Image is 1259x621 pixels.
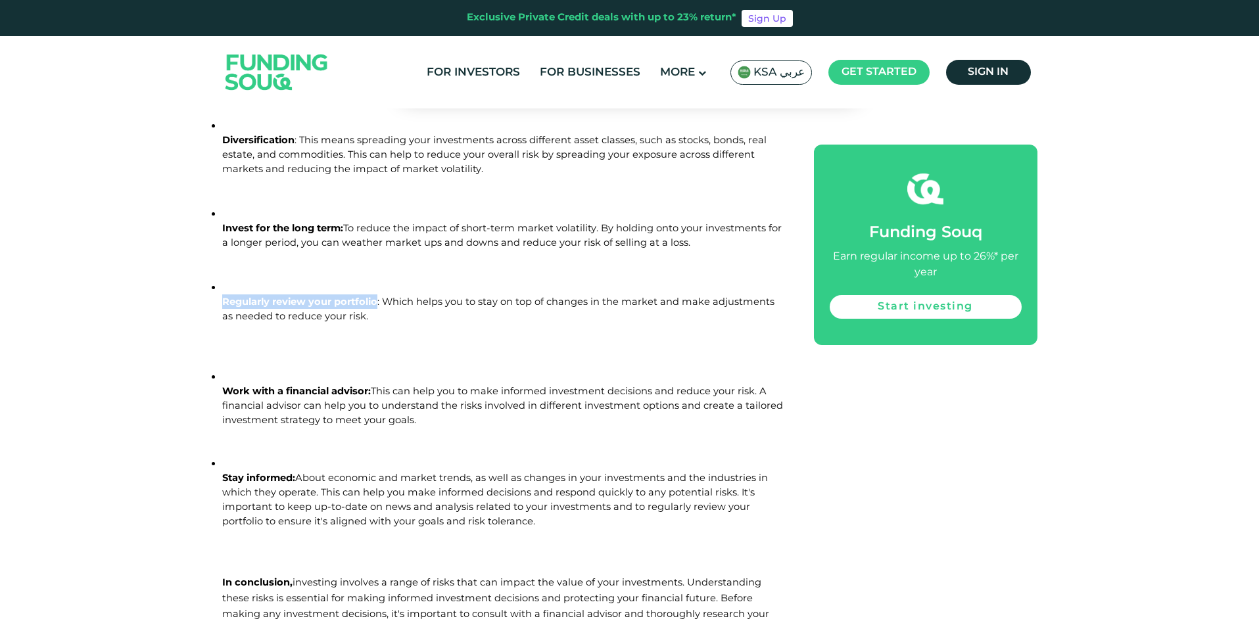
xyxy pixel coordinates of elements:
span: : Which helps you to stay on top of changes in the market and make adjustments as needed to reduc... [222,296,777,322]
img: Logo [212,39,341,105]
span: More [660,67,695,78]
span: Diversification [222,134,295,146]
a: Start investing [830,295,1022,319]
div: Earn regular income up to 26%* per year [830,249,1022,281]
span: To reduce the impact of short-term market volatility. By holding onto your investments for a long... [222,222,784,248]
a: Sign Up [742,10,793,27]
span: : This means spreading your investments across different asset classes, such as stocks, bonds, re... [222,134,769,175]
span: Funding Souq [869,225,982,241]
img: SA Flag [738,66,751,79]
span: Get started [842,67,916,77]
span: KSA عربي [753,65,805,80]
span: Work with a financial advisor: [222,385,371,397]
a: For Investors [423,62,523,83]
span: Regularly review your portfolio [222,296,377,308]
img: fsicon [907,171,943,207]
a: For Businesses [536,62,644,83]
span: In conclusion, [222,576,293,588]
span: This can help you to make informed investment decisions and reduce your risk. A financial advisor... [222,385,786,426]
span: Stay informed: [222,472,295,484]
div: Exclusive Private Credit deals with up to 23% return* [467,11,736,26]
span: Invest for the long term: [222,222,343,234]
a: Sign in [946,60,1031,85]
span: About economic and market trends, as well as changes in your investments and the industries in wh... [222,472,771,527]
span: Sign in [968,67,1009,77]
